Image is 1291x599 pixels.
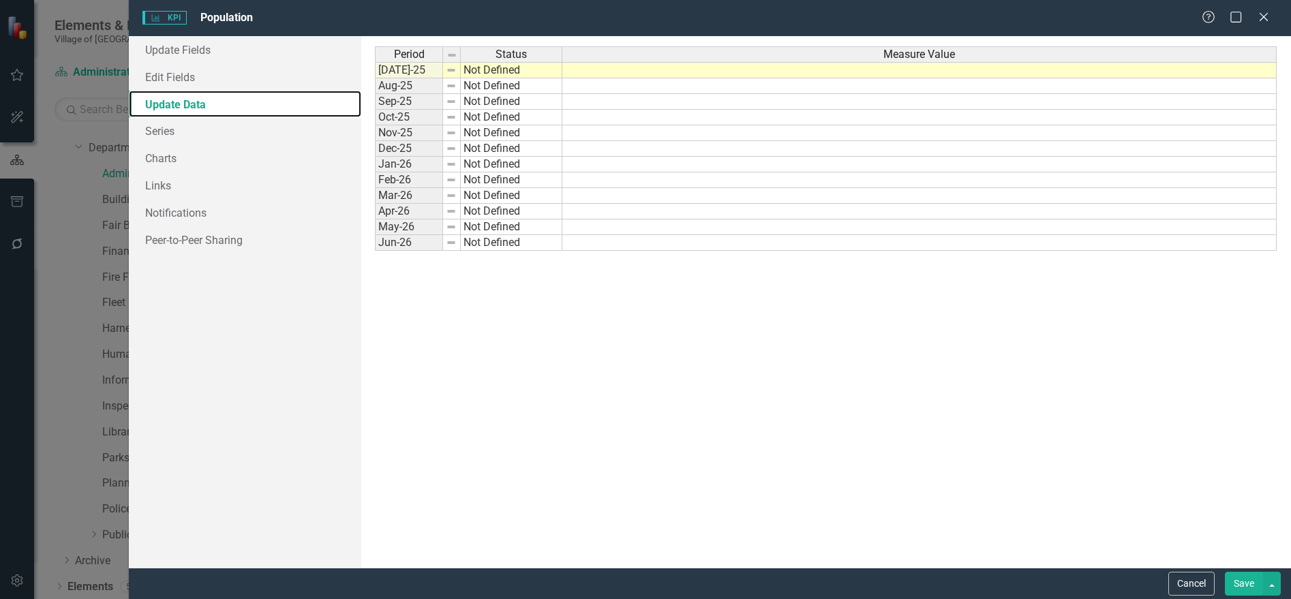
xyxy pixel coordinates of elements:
[446,112,457,123] img: 8DAGhfEEPCf229AAAAAElFTkSuQmCC
[461,188,562,204] td: Not Defined
[129,36,361,63] a: Update Fields
[1168,572,1215,596] button: Cancel
[394,48,425,61] span: Period
[461,110,562,125] td: Not Defined
[461,62,562,78] td: Not Defined
[200,11,253,24] span: Population
[375,94,443,110] td: Sep-25
[446,96,457,107] img: 8DAGhfEEPCf229AAAAAElFTkSuQmCC
[446,159,457,170] img: 8DAGhfEEPCf229AAAAAElFTkSuQmCC
[446,65,457,76] img: 8DAGhfEEPCf229AAAAAElFTkSuQmCC
[883,48,955,61] span: Measure Value
[375,78,443,94] td: Aug-25
[446,221,457,232] img: 8DAGhfEEPCf229AAAAAElFTkSuQmCC
[446,237,457,248] img: 8DAGhfEEPCf229AAAAAElFTkSuQmCC
[375,204,443,219] td: Apr-26
[461,78,562,94] td: Not Defined
[461,94,562,110] td: Not Defined
[375,219,443,235] td: May-26
[375,62,443,78] td: [DATE]-25
[129,226,361,254] a: Peer-to-Peer Sharing
[129,172,361,199] a: Links
[446,190,457,201] img: 8DAGhfEEPCf229AAAAAElFTkSuQmCC
[129,63,361,91] a: Edit Fields
[375,141,443,157] td: Dec-25
[461,141,562,157] td: Not Defined
[375,125,443,141] td: Nov-25
[461,172,562,188] td: Not Defined
[375,172,443,188] td: Feb-26
[461,235,562,251] td: Not Defined
[129,91,361,118] a: Update Data
[142,11,186,25] span: KPI
[446,143,457,154] img: 8DAGhfEEPCf229AAAAAElFTkSuQmCC
[129,144,361,172] a: Charts
[375,157,443,172] td: Jan-26
[496,48,527,61] span: Status
[461,204,562,219] td: Not Defined
[446,80,457,91] img: 8DAGhfEEPCf229AAAAAElFTkSuQmCC
[446,206,457,217] img: 8DAGhfEEPCf229AAAAAElFTkSuQmCC
[446,174,457,185] img: 8DAGhfEEPCf229AAAAAElFTkSuQmCC
[375,110,443,125] td: Oct-25
[461,219,562,235] td: Not Defined
[446,50,457,61] img: 8DAGhfEEPCf229AAAAAElFTkSuQmCC
[1225,572,1263,596] button: Save
[375,188,443,204] td: Mar-26
[375,235,443,251] td: Jun-26
[461,125,562,141] td: Not Defined
[129,117,361,144] a: Series
[461,157,562,172] td: Not Defined
[446,127,457,138] img: 8DAGhfEEPCf229AAAAAElFTkSuQmCC
[129,199,361,226] a: Notifications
